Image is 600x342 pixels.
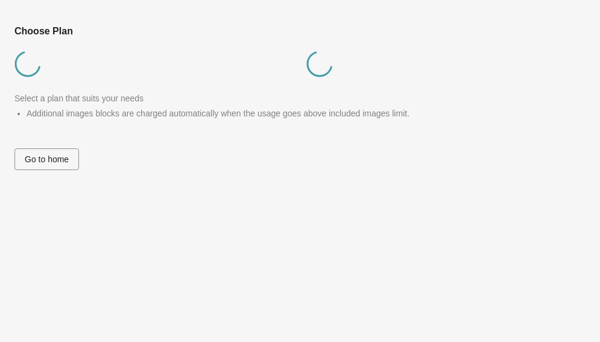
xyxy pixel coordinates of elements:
[14,92,586,104] div: Select a plan that suits your needs
[14,154,79,164] a: Go to home
[14,148,79,170] button: Go to home
[14,24,586,39] h2: Choose Plan
[25,154,69,164] span: Go to home
[27,107,586,119] li: Additional images blocks are charged automatically when the usage goes above included images limit.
